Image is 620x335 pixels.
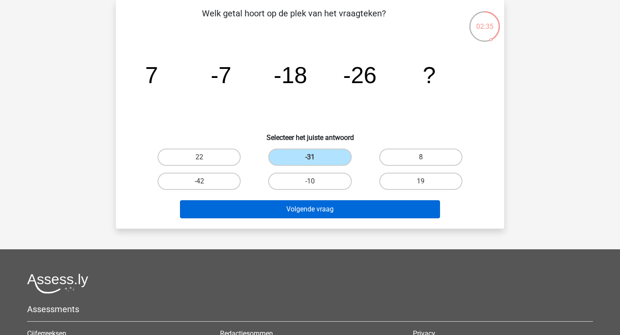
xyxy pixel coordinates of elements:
tspan: ? [423,62,436,88]
label: -10 [268,173,351,190]
tspan: 7 [145,62,158,88]
h5: Assessments [27,304,593,314]
p: Welk getal hoort op de plek van het vraagteken? [130,7,458,33]
button: Volgende vraag [180,200,440,218]
div: 02:35 [468,10,501,32]
tspan: -18 [274,62,307,88]
label: -42 [158,173,241,190]
img: Assessly logo [27,273,88,294]
tspan: -7 [211,62,232,88]
label: 19 [379,173,462,190]
label: 22 [158,149,241,166]
label: 8 [379,149,462,166]
label: -31 [268,149,351,166]
tspan: -26 [343,62,377,88]
h6: Selecteer het juiste antwoord [130,127,490,142]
